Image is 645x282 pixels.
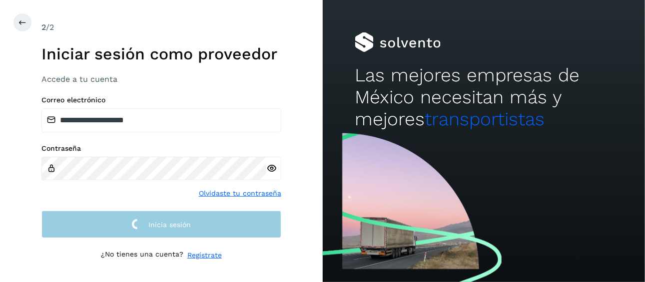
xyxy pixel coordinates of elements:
[148,221,191,228] span: Inicia sesión
[187,250,222,261] a: Regístrate
[41,96,281,104] label: Correo electrónico
[199,188,281,199] a: Olvidaste tu contraseña
[425,108,545,130] span: transportistas
[41,144,281,153] label: Contraseña
[41,74,281,84] h3: Accede a tu cuenta
[101,250,183,261] p: ¿No tienes una cuenta?
[41,44,281,63] h1: Iniciar sesión como proveedor
[41,211,281,238] button: Inicia sesión
[355,64,613,131] h2: Las mejores empresas de México necesitan más y mejores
